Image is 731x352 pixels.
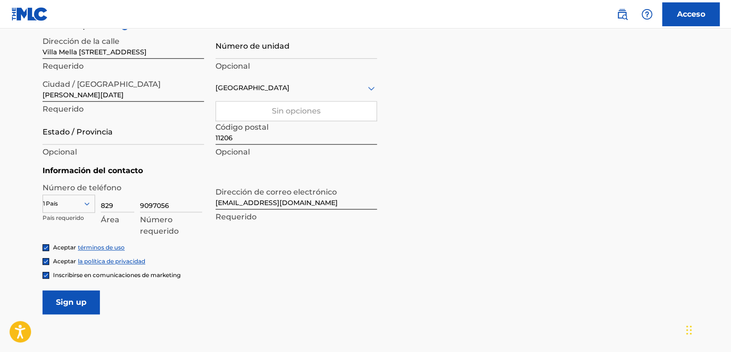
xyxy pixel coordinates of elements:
div: Ayuda [637,5,656,24]
font: Requerido [43,62,84,71]
font: Área [101,215,119,224]
font: Opcional [43,147,77,156]
font: Sin opciones [272,106,321,115]
a: Búsqueda pública [613,5,632,24]
iframe: Widget de chat [683,306,731,352]
font: Aceptar [53,244,76,251]
font: Número de teléfono [43,183,121,192]
img: caja [43,259,49,264]
font: Requerido [215,212,257,221]
font: Número requerido [140,215,179,236]
font: País requerido [43,214,84,221]
font: Aceptar [53,258,76,265]
font: Opcional [215,147,250,156]
div: Arrastrar [686,316,692,344]
a: Acceso [662,2,720,26]
img: ayuda [641,9,653,20]
img: caja [43,245,49,250]
font: Información del contacto [43,166,143,175]
input: Sign up [43,290,100,314]
font: Opcional [215,62,250,71]
font: Requerido [43,104,84,114]
font: Inscribirse en comunicaciones de marketing [53,271,181,279]
img: buscar [616,9,628,20]
img: caja [43,272,49,278]
a: la política de privacidad [78,258,145,265]
img: Logotipo del MLC [11,7,48,21]
a: términos de uso [78,244,125,251]
font: Acceso [677,10,705,19]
